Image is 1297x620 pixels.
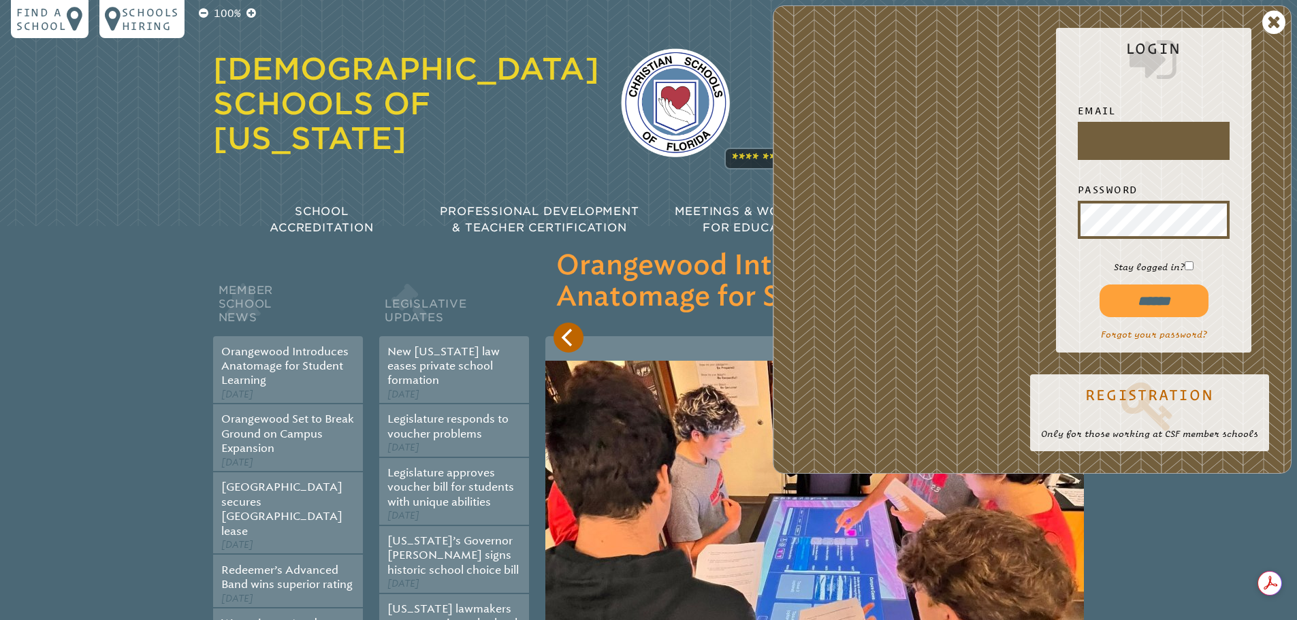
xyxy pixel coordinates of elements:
p: 100% [211,5,244,22]
a: [GEOGRAPHIC_DATA] secures [GEOGRAPHIC_DATA] lease [221,480,342,537]
a: Legislature responds to voucher problems [387,412,509,440]
span: [DATE] [221,593,253,604]
span: [DATE] [387,510,419,521]
p: Find a school [16,5,67,33]
label: Password [1078,182,1230,198]
span: [DATE] [221,457,253,468]
a: [DEMOGRAPHIC_DATA] Schools of [US_STATE] [213,51,599,156]
h2: Login [1067,40,1240,86]
a: Redeemer’s Advanced Band wins superior rating [221,564,353,591]
h2: Legislative Updates [379,280,529,336]
a: Orangewood Set to Break Ground on Campus Expansion [221,412,354,455]
h2: Member School News [213,280,363,336]
span: [DATE] [221,389,253,400]
a: [US_STATE]’s Governor [PERSON_NAME] signs historic school choice bill [387,534,519,576]
span: Meetings & Workshops for Educators [675,205,841,234]
span: [DATE] [387,578,419,589]
a: Legislature approves voucher bill for students with unique abilities [387,466,514,508]
p: The agency that [US_STATE]’s [DEMOGRAPHIC_DATA] schools rely on for best practices in accreditati... [752,57,1085,166]
span: Professional Development & Teacher Certification [440,205,639,234]
a: Forgot your password? [1101,329,1207,340]
a: Orangewood Introduces Anatomage for Student Learning [221,345,349,387]
p: Stay logged in? [1067,261,1240,274]
span: School Accreditation [270,205,373,234]
span: [DATE] [387,389,419,400]
button: Previous [554,323,583,353]
span: [DATE] [387,442,419,453]
a: Registration [1041,378,1258,433]
p: Only for those working at CSF member schools [1041,427,1258,440]
img: csf-logo-web-colors.png [621,48,730,157]
a: New [US_STATE] law eases private school formation [387,345,500,387]
h3: Orangewood Introduces Anatomage for Student Learning [556,250,1073,313]
p: Schools Hiring [122,5,179,33]
span: [DATE] [221,539,253,551]
label: Email [1078,103,1230,119]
